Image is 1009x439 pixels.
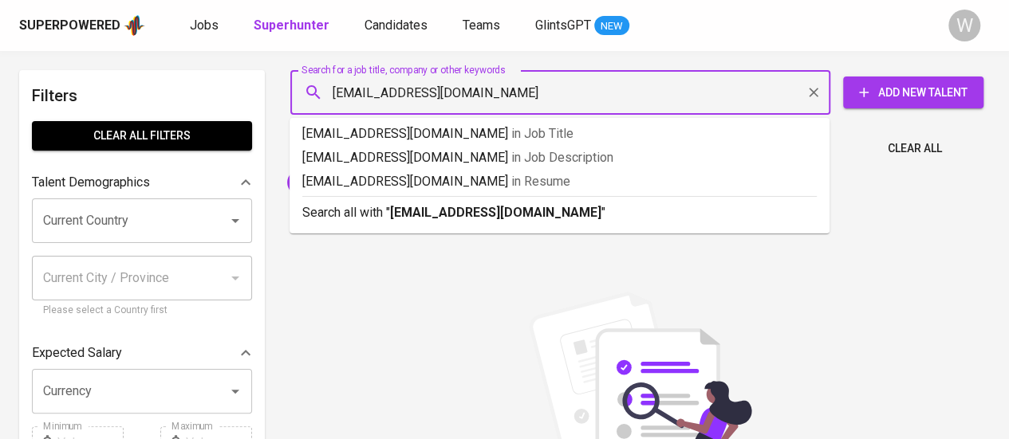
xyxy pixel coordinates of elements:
[463,18,500,33] span: Teams
[254,18,329,33] b: Superhunter
[124,14,145,37] img: app logo
[190,16,222,36] a: Jobs
[948,10,980,41] div: W
[32,337,252,369] div: Expected Salary
[302,148,817,167] p: [EMAIL_ADDRESS][DOMAIN_NAME]
[802,81,825,104] button: Clear
[511,150,613,165] span: in Job Description
[45,126,239,146] span: Clear All filters
[254,16,333,36] a: Superhunter
[190,18,219,33] span: Jobs
[843,76,983,108] button: Add New Talent
[32,83,252,108] h6: Filters
[302,172,817,191] p: [EMAIL_ADDRESS][DOMAIN_NAME]
[224,380,246,402] button: Open
[511,174,570,189] span: in Resume
[32,343,122,363] p: Expected Salary
[463,16,503,36] a: Teams
[302,124,817,143] p: [EMAIL_ADDRESS][DOMAIN_NAME]
[287,174,472,190] span: [EMAIL_ADDRESS][DOMAIN_NAME]
[32,121,252,151] button: Clear All filters
[390,205,601,220] b: [EMAIL_ADDRESS][DOMAIN_NAME]
[888,139,942,159] span: Clear All
[302,203,817,222] p: Search all with " "
[32,173,150,192] p: Talent Demographics
[19,14,145,37] a: Superpoweredapp logo
[32,167,252,198] div: Talent Demographics
[19,17,120,35] div: Superpowered
[535,18,591,33] span: GlintsGPT
[224,210,246,232] button: Open
[881,134,948,163] button: Clear All
[511,126,573,141] span: in Job Title
[856,83,971,103] span: Add New Talent
[365,16,431,36] a: Candidates
[365,18,428,33] span: Candidates
[43,303,241,319] p: Please select a Country first
[287,170,489,195] div: [EMAIL_ADDRESS][DOMAIN_NAME]
[535,16,629,36] a: GlintsGPT NEW
[594,18,629,34] span: NEW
